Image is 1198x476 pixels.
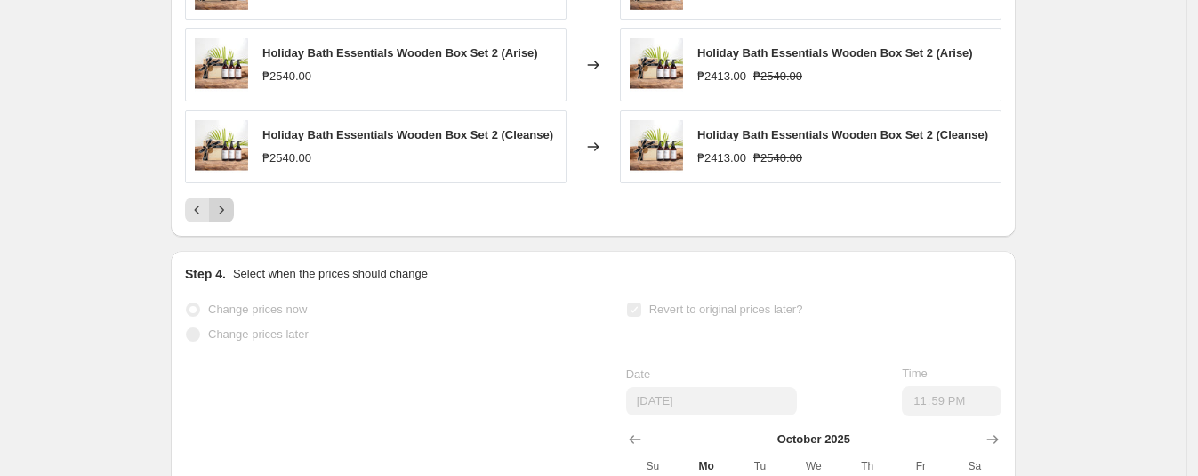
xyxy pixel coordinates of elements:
strike: ₱2540.00 [753,68,802,85]
span: Holiday Bath Essentials Wooden Box Set 2 (Arise) [262,46,538,60]
span: Change prices later [208,327,309,341]
p: Select when the prices should change [233,265,428,283]
span: Date [626,367,650,381]
h2: Step 4. [185,265,226,283]
span: Holiday Bath Essentials Wooden Box Set 2 (Arise) [697,46,973,60]
button: Show previous month, September 2025 [623,427,647,452]
span: Holiday Bath Essentials Wooden Box Set 2 (Cleanse) [262,128,553,141]
span: Time [902,367,927,380]
img: ARISE_Wooden_Box-Bath_Essentials_Set_2_88293d7e-4713-4650-9afa-30285f8274cc_80x.jpg [195,120,248,173]
div: ₱2540.00 [262,149,311,167]
img: ARISE_Wooden_Box-Bath_Essentials_Set_2_88293d7e-4713-4650-9afa-30285f8274cc_80x.jpg [195,38,248,92]
img: ARISE_Wooden_Box-Bath_Essentials_Set_2_88293d7e-4713-4650-9afa-30285f8274cc_80x.jpg [630,38,683,92]
button: Previous [185,198,210,222]
button: Show next month, November 2025 [980,427,1005,452]
span: Change prices now [208,303,307,316]
input: 12:00 [902,386,1001,416]
button: Next [209,198,234,222]
span: We [794,459,833,473]
span: Fr [901,459,940,473]
span: Revert to original prices later? [649,303,803,316]
span: Holiday Bath Essentials Wooden Box Set 2 (Cleanse) [697,128,988,141]
div: ₱2413.00 [697,149,746,167]
span: Sa [955,459,994,473]
img: ARISE_Wooden_Box-Bath_Essentials_Set_2_88293d7e-4713-4650-9afa-30285f8274cc_80x.jpg [630,120,683,173]
div: ₱2540.00 [262,68,311,85]
strike: ₱2540.00 [753,149,802,167]
div: ₱2413.00 [697,68,746,85]
span: Su [633,459,672,473]
nav: Pagination [185,198,234,222]
span: Tu [740,459,779,473]
span: Mo [687,459,726,473]
span: Th [848,459,887,473]
input: 10/6/2025 [626,387,797,415]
